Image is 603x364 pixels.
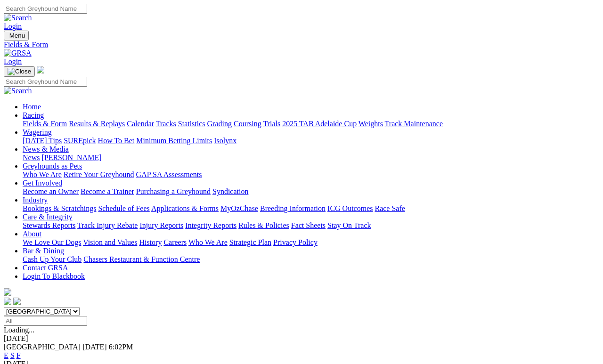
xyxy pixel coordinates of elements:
[23,120,599,128] div: Racing
[139,221,183,229] a: Injury Reports
[229,238,271,246] a: Strategic Plan
[178,120,205,128] a: Statistics
[4,351,8,359] a: E
[136,137,212,145] a: Minimum Betting Limits
[136,170,202,178] a: GAP SA Assessments
[23,120,67,128] a: Fields & Form
[4,326,34,334] span: Loading...
[4,40,599,49] a: Fields & Form
[23,255,81,263] a: Cash Up Your Club
[23,221,599,230] div: Care & Integrity
[4,288,11,296] img: logo-grsa-white.png
[4,343,81,351] span: [GEOGRAPHIC_DATA]
[69,120,125,128] a: Results & Replays
[273,238,318,246] a: Privacy Policy
[23,170,62,178] a: Who We Are
[234,120,261,128] a: Coursing
[156,120,176,128] a: Tracks
[23,179,62,187] a: Get Involved
[23,187,599,196] div: Get Involved
[23,196,48,204] a: Industry
[375,204,405,212] a: Race Safe
[77,221,138,229] a: Track Injury Rebate
[23,137,599,145] div: Wagering
[4,57,22,65] a: Login
[64,137,96,145] a: SUREpick
[4,334,599,343] div: [DATE]
[4,87,32,95] img: Search
[220,204,258,212] a: MyOzChase
[136,187,211,195] a: Purchasing a Greyhound
[64,170,134,178] a: Retire Your Greyhound
[185,221,236,229] a: Integrity Reports
[23,111,44,119] a: Racing
[4,66,35,77] button: Toggle navigation
[127,120,154,128] a: Calendar
[23,255,599,264] div: Bar & Dining
[23,272,85,280] a: Login To Blackbook
[23,154,599,162] div: News & Media
[23,213,73,221] a: Care & Integrity
[4,49,32,57] img: GRSA
[8,68,31,75] img: Close
[23,204,96,212] a: Bookings & Scratchings
[23,170,599,179] div: Greyhounds as Pets
[23,103,41,111] a: Home
[214,137,236,145] a: Isolynx
[37,66,44,73] img: logo-grsa-white.png
[238,221,289,229] a: Rules & Policies
[151,204,219,212] a: Applications & Forms
[260,204,326,212] a: Breeding Information
[83,255,200,263] a: Chasers Restaurant & Function Centre
[13,298,21,305] img: twitter.svg
[327,204,373,212] a: ICG Outcomes
[23,145,69,153] a: News & Media
[23,230,41,238] a: About
[98,137,135,145] a: How To Bet
[263,120,280,128] a: Trials
[207,120,232,128] a: Grading
[81,187,134,195] a: Become a Trainer
[163,238,187,246] a: Careers
[327,221,371,229] a: Stay On Track
[83,238,137,246] a: Vision and Values
[4,14,32,22] img: Search
[188,238,228,246] a: Who We Are
[4,4,87,14] input: Search
[139,238,162,246] a: History
[359,120,383,128] a: Weights
[282,120,357,128] a: 2025 TAB Adelaide Cup
[4,298,11,305] img: facebook.svg
[82,343,107,351] span: [DATE]
[109,343,133,351] span: 6:02PM
[23,187,79,195] a: Become an Owner
[23,247,64,255] a: Bar & Dining
[10,351,15,359] a: S
[4,316,87,326] input: Select date
[23,128,52,136] a: Wagering
[212,187,248,195] a: Syndication
[23,264,68,272] a: Contact GRSA
[23,137,62,145] a: [DATE] Tips
[4,31,29,40] button: Toggle navigation
[23,221,75,229] a: Stewards Reports
[23,204,599,213] div: Industry
[23,154,40,162] a: News
[23,162,82,170] a: Greyhounds as Pets
[98,204,149,212] a: Schedule of Fees
[385,120,443,128] a: Track Maintenance
[9,32,25,39] span: Menu
[41,154,101,162] a: [PERSON_NAME]
[23,238,599,247] div: About
[23,238,81,246] a: We Love Our Dogs
[291,221,326,229] a: Fact Sheets
[4,77,87,87] input: Search
[16,351,21,359] a: F
[4,22,22,30] a: Login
